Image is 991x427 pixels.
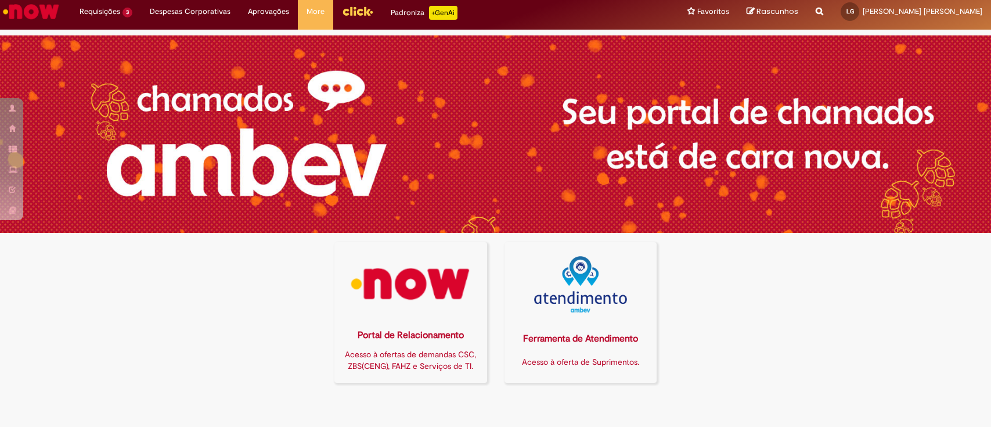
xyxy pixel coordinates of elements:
[80,6,120,17] span: Requisições
[248,6,289,17] span: Aprovações
[846,8,854,15] span: LG
[342,2,373,20] img: click_logo_yellow_360x200.png
[429,6,457,20] p: +GenAi
[534,256,627,313] img: logo_atentdimento.png
[150,6,230,17] span: Despesas Corporativas
[342,256,480,313] img: logo_now.png
[863,6,982,16] span: [PERSON_NAME] [PERSON_NAME]
[697,6,729,17] span: Favoritos
[391,6,457,20] div: Padroniza
[341,349,480,372] div: Acesso à ofertas de demandas CSC, ZBS(CENG), FAHZ e Serviços de TI.
[756,6,798,17] span: Rascunhos
[747,6,798,17] a: Rascunhos
[504,242,657,383] a: Ferramenta de Atendimento Acesso à oferta de Suprimentos.
[341,329,480,342] div: Portal de Relacionamento
[307,6,325,17] span: More
[511,356,650,368] div: Acesso à oferta de Suprimentos.
[511,332,650,346] div: Ferramenta de Atendimento
[122,8,132,17] span: 3
[334,242,487,383] a: Portal de Relacionamento Acesso à ofertas de demandas CSC, ZBS(CENG), FAHZ e Serviços de TI.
